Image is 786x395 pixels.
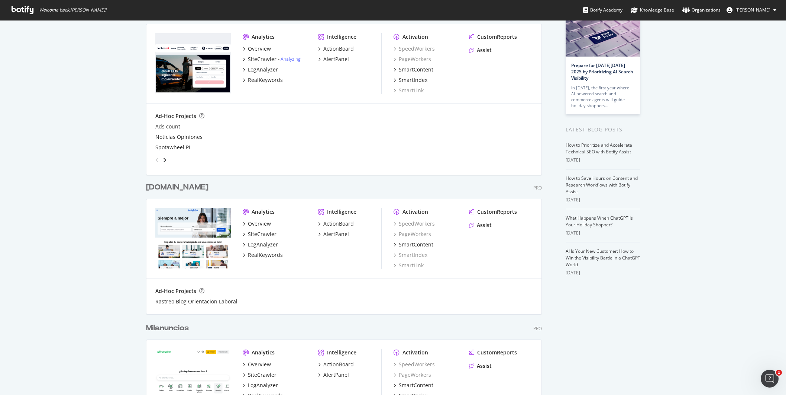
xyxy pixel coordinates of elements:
[248,251,283,259] div: RealKeywords
[399,382,433,389] div: SmartContent
[248,241,278,248] div: LogAnalyzer
[566,142,632,155] a: How to Prioritize and Accelerate Technical SEO with Botify Assist
[248,45,271,52] div: Overview
[327,33,356,41] div: Intelligence
[243,251,283,259] a: RealKeywords
[248,382,278,389] div: LogAnalyzer
[243,371,276,379] a: SiteCrawler
[327,349,356,356] div: Intelligence
[533,325,542,332] div: Pro
[761,370,779,388] iframe: Intercom live chat
[394,220,435,227] a: SpeedWorkers
[243,55,301,63] a: SiteCrawler- Analyzing
[477,222,492,229] div: Assist
[533,185,542,191] div: Pro
[323,55,349,63] div: AlertPanel
[327,208,356,216] div: Intelligence
[394,230,431,238] a: PageWorkers
[152,154,162,166] div: angle-left
[318,220,354,227] a: ActionBoard
[735,7,770,13] span: Juan González
[155,298,237,305] a: Rastreo Blog Orientacion Laboral
[323,230,349,238] div: AlertPanel
[278,56,301,62] div: -
[631,6,674,14] div: Knowledge Base
[566,270,640,276] div: [DATE]
[394,87,424,94] a: SmartLink
[39,7,106,13] span: Welcome back, [PERSON_NAME] !
[477,33,517,41] div: CustomReports
[155,208,231,268] img: infojobs.net
[318,361,354,368] a: ActionBoard
[248,371,276,379] div: SiteCrawler
[252,208,275,216] div: Analytics
[477,47,492,54] div: Assist
[146,182,211,193] a: [DOMAIN_NAME]
[402,33,428,41] div: Activation
[243,220,271,227] a: Overview
[155,133,203,141] a: Noticias Opiniones
[469,362,492,370] a: Assist
[394,251,427,259] div: SmartIndex
[323,220,354,227] div: ActionBoard
[318,230,349,238] a: AlertPanel
[394,55,431,63] a: PageWorkers
[566,17,640,57] img: Prepare for Black Friday 2025 by Prioritizing AI Search Visibility
[146,323,189,334] div: Milanuncios
[469,47,492,54] a: Assist
[155,123,180,130] a: Ads count
[394,262,424,269] div: SmartLink
[155,144,191,151] a: Spotawheel PL
[469,349,517,356] a: CustomReports
[477,362,492,370] div: Assist
[394,45,435,52] a: SpeedWorkers
[776,370,782,376] span: 1
[281,56,301,62] a: Analyzing
[394,382,433,389] a: SmartContent
[566,175,638,195] a: How to Save Hours on Content and Research Workflows with Botify Assist
[399,66,433,73] div: SmartContent
[243,45,271,52] a: Overview
[402,208,428,216] div: Activation
[146,182,208,193] div: [DOMAIN_NAME]
[469,208,517,216] a: CustomReports
[155,287,196,295] div: Ad-Hoc Projects
[243,361,271,368] a: Overview
[477,208,517,216] div: CustomReports
[248,76,283,84] div: RealKeywords
[248,55,276,63] div: SiteCrawler
[571,85,634,109] div: In [DATE], the first year where AI-powered search and commerce agents will guide holiday shoppers…
[248,220,271,227] div: Overview
[566,125,640,134] div: Latest Blog Posts
[682,6,721,14] div: Organizations
[394,66,433,73] a: SmartContent
[394,241,433,248] a: SmartContent
[566,230,640,236] div: [DATE]
[402,349,428,356] div: Activation
[394,361,435,368] a: SpeedWorkers
[477,349,517,356] div: CustomReports
[394,76,427,84] a: SmartIndex
[248,66,278,73] div: LogAnalyzer
[243,66,278,73] a: LogAnalyzer
[318,45,354,52] a: ActionBoard
[243,76,283,84] a: RealKeywords
[566,157,640,163] div: [DATE]
[243,241,278,248] a: LogAnalyzer
[469,33,517,41] a: CustomReports
[243,230,276,238] a: SiteCrawler
[394,371,431,379] a: PageWorkers
[399,76,427,84] div: SmartIndex
[155,33,231,93] img: coches.net
[252,33,275,41] div: Analytics
[146,323,192,334] a: Milanuncios
[399,241,433,248] div: SmartContent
